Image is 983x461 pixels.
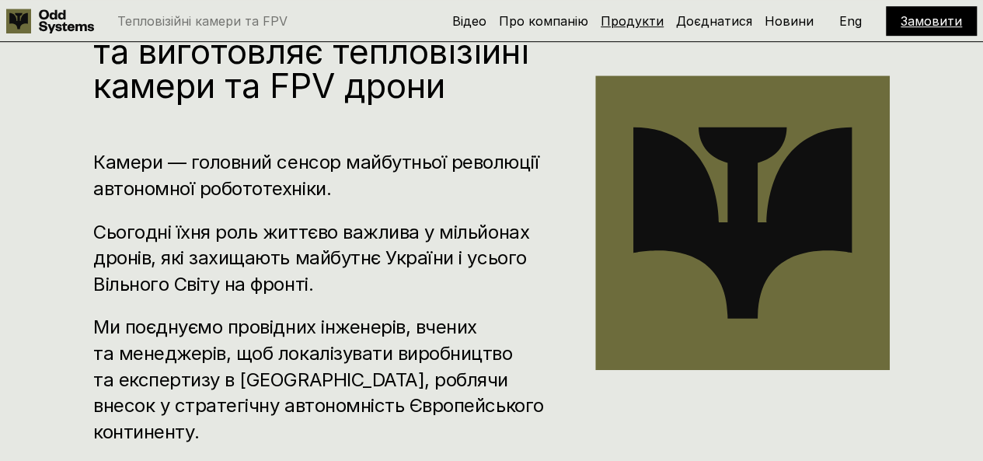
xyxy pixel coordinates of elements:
[839,15,862,27] p: Eng
[901,13,962,29] a: Замовити
[93,314,549,445] h3: Ми поєднуємо провідних інженерів, вчених та менеджерів, щоб локалізувати виробництво та експертиз...
[499,13,588,29] a: Про компанію
[765,13,814,29] a: Новини
[676,13,752,29] a: Доєднатися
[93,219,549,298] h3: Сьогодні їхня роль життєво важлива у мільйонах дронів, які захищають майбутнє України і усього Ві...
[93,149,549,201] h3: Камери — головний сенсор майбутньої революції автономної робототехніки.
[601,13,664,29] a: Продукти
[117,15,288,27] p: Тепловізійні камери та FPV
[452,13,486,29] a: Відео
